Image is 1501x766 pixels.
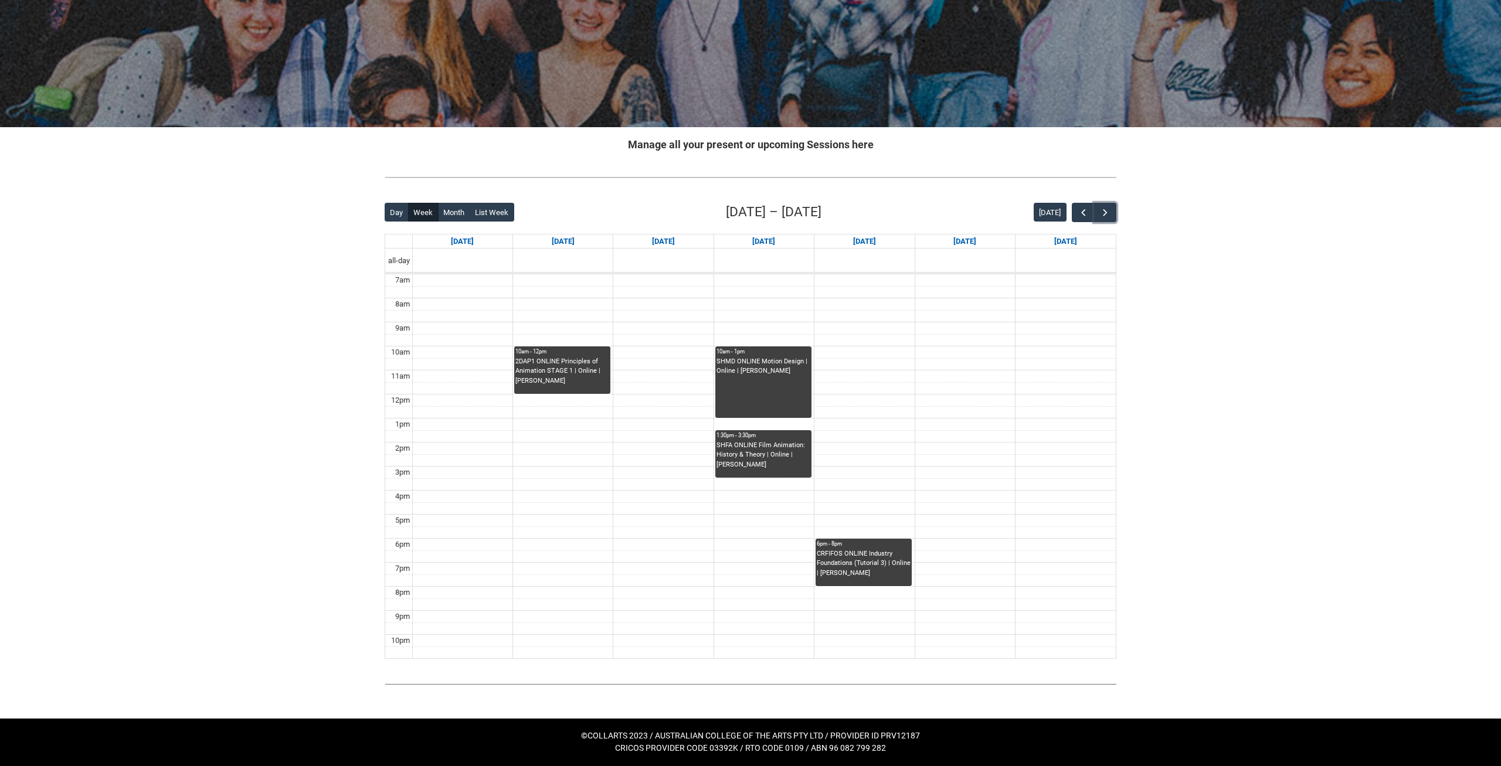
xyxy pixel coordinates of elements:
button: Week [408,203,439,222]
a: Go to September 19, 2025 [951,234,979,248]
div: 10am - 12pm [515,348,609,356]
div: CRFIFOS ONLINE Industry Foundations (Tutorial 3) | Online | [PERSON_NAME] [817,549,911,578]
div: 10am [389,346,412,358]
div: 9pm [393,611,412,622]
div: 6pm - 8pm [817,540,911,548]
div: 2pm [393,442,412,454]
div: SHMD ONLINE Motion Design | Online | [PERSON_NAME] [716,357,810,376]
div: 8pm [393,587,412,598]
button: Month [438,203,470,222]
div: 6pm [393,539,412,550]
img: REDU_GREY_LINE [385,171,1116,183]
div: 9am [393,322,412,334]
div: 7am [393,274,412,286]
div: 11am [389,370,412,382]
button: Next Week [1094,203,1116,222]
div: 1:30pm - 3:30pm [716,431,810,440]
div: 7pm [393,563,412,574]
a: Go to September 16, 2025 [650,234,677,248]
button: Previous Week [1072,203,1094,222]
div: 12pm [389,394,412,406]
a: Go to September 14, 2025 [449,234,476,248]
h2: Manage all your present or upcoming Sessions here [385,137,1116,152]
div: 3pm [393,467,412,478]
div: 1pm [393,418,412,430]
div: SHFA ONLINE Film Animation: History & Theory | Online | [PERSON_NAME] [716,441,810,470]
div: 4pm [393,491,412,502]
div: 2DAP1 ONLINE Principles of Animation STAGE 1 | Online | [PERSON_NAME] [515,357,609,386]
a: Go to September 15, 2025 [549,234,577,248]
a: Go to September 20, 2025 [1052,234,1079,248]
div: 8am [393,298,412,310]
div: 10pm [389,635,412,646]
button: Day [385,203,409,222]
div: 5pm [393,515,412,526]
button: [DATE] [1034,203,1067,222]
a: Go to September 17, 2025 [750,234,777,248]
div: 10am - 1pm [716,348,810,356]
button: List Week [470,203,514,222]
img: REDU_GREY_LINE [385,678,1116,690]
span: all-day [386,255,412,267]
h2: [DATE] – [DATE] [726,202,821,222]
a: Go to September 18, 2025 [851,234,878,248]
